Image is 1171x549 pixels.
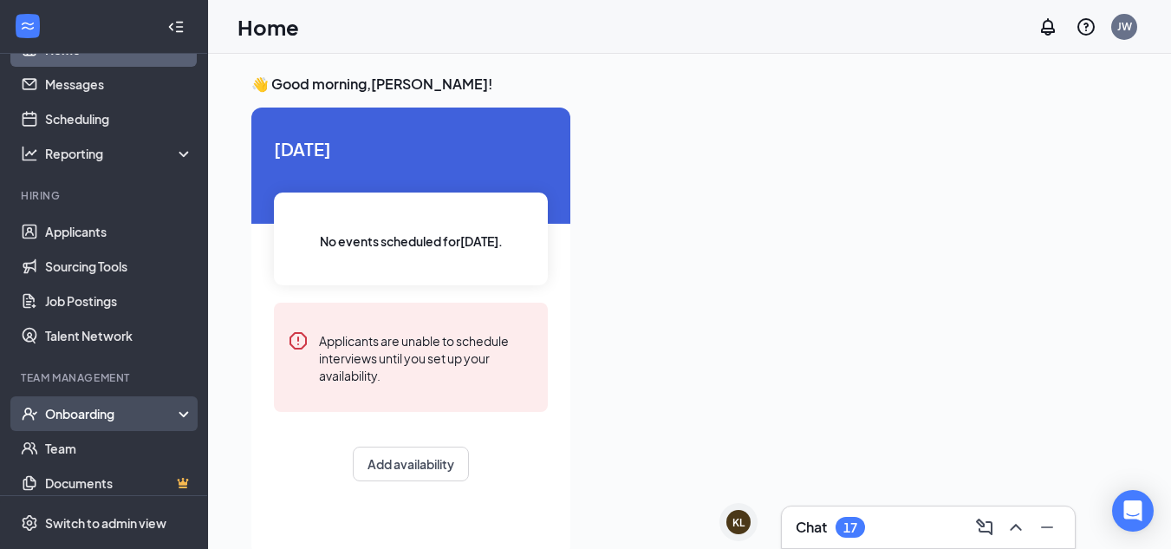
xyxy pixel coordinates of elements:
h3: Chat [796,518,827,537]
div: JW [1117,19,1132,34]
h1: Home [237,12,299,42]
div: Open Intercom Messenger [1112,490,1154,532]
svg: Notifications [1038,16,1058,37]
svg: ComposeMessage [974,517,995,538]
svg: Analysis [21,145,38,162]
div: 17 [843,520,857,535]
div: Reporting [45,145,194,162]
a: Talent Network [45,318,193,353]
button: Add availability [353,447,469,481]
button: Minimize [1033,513,1061,541]
div: KL [732,515,745,530]
div: Team Management [21,370,190,385]
svg: QuestionInfo [1076,16,1096,37]
a: Job Postings [45,284,193,318]
svg: ChevronUp [1005,517,1026,538]
svg: Minimize [1037,517,1057,538]
div: Hiring [21,188,190,203]
h3: 👋 Good morning, [PERSON_NAME] ! [251,75,1128,94]
span: [DATE] [274,135,548,162]
svg: Error [288,330,309,351]
svg: UserCheck [21,405,38,422]
div: Switch to admin view [45,514,166,532]
svg: Collapse [167,18,185,36]
a: DocumentsCrown [45,466,193,500]
a: Applicants [45,214,193,249]
a: Sourcing Tools [45,249,193,284]
button: ChevronUp [1002,513,1030,541]
a: Scheduling [45,101,193,136]
div: Onboarding [45,405,179,422]
button: ComposeMessage [971,513,999,541]
svg: WorkstreamLogo [19,17,36,35]
a: Team [45,431,193,466]
span: No events scheduled for [DATE] . [320,232,503,251]
svg: Settings [21,514,38,532]
a: Messages [45,67,193,101]
div: Applicants are unable to schedule interviews until you set up your availability. [319,330,534,384]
